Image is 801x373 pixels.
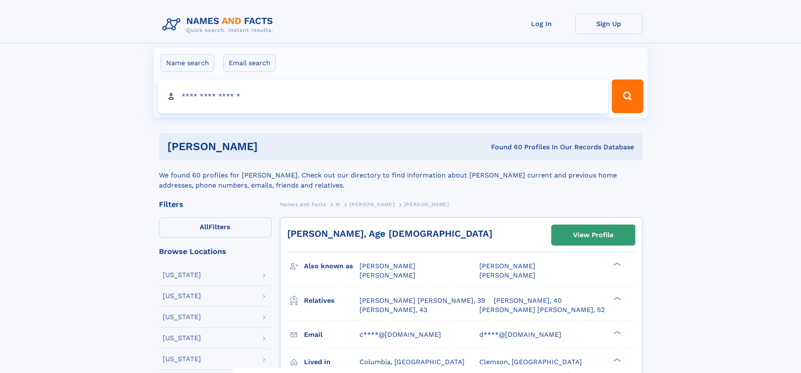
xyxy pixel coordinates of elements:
div: ❯ [611,357,621,362]
h3: Also known as [304,259,360,273]
h3: Email [304,328,360,342]
div: [US_STATE] [163,335,201,341]
span: [PERSON_NAME] [360,262,415,270]
span: Clemson, [GEOGRAPHIC_DATA] [479,358,582,366]
a: Names and Facts [280,199,326,209]
a: View Profile [552,225,635,245]
a: Sign Up [575,13,642,34]
label: Filters [159,217,272,238]
input: search input [158,79,608,113]
div: ❯ [611,262,621,267]
span: Columbia, [GEOGRAPHIC_DATA] [360,358,465,366]
div: [US_STATE] [163,293,201,299]
a: [PERSON_NAME], 43 [360,305,427,315]
a: M [336,199,340,209]
div: ❯ [611,330,621,335]
span: All [200,223,209,231]
label: Name search [161,54,214,72]
span: [PERSON_NAME] [479,271,535,279]
a: [PERSON_NAME], 40 [494,296,562,305]
span: [PERSON_NAME] [404,201,449,207]
span: [PERSON_NAME] [479,262,535,270]
a: [PERSON_NAME] [PERSON_NAME], 39 [360,296,485,305]
span: [PERSON_NAME] [349,201,394,207]
a: Log In [508,13,575,34]
a: [PERSON_NAME] [PERSON_NAME], 52 [479,305,605,315]
div: Filters [159,201,272,208]
button: Search Button [612,79,643,113]
h3: Lived in [304,355,360,369]
div: Found 60 Profiles In Our Records Database [374,143,634,152]
div: View Profile [573,225,613,245]
div: [US_STATE] [163,314,201,320]
label: Email search [223,54,276,72]
a: [PERSON_NAME] [349,199,394,209]
a: [PERSON_NAME], Age [DEMOGRAPHIC_DATA] [287,228,492,239]
img: Logo Names and Facts [159,13,280,36]
h1: [PERSON_NAME] [167,141,375,152]
h3: Relatives [304,294,360,308]
div: We found 60 profiles for [PERSON_NAME]. Check out our directory to find information about [PERSON... [159,160,642,190]
div: Browse Locations [159,248,272,255]
div: ❯ [611,296,621,301]
span: [PERSON_NAME] [360,271,415,279]
span: M [336,201,340,207]
div: [US_STATE] [163,272,201,278]
div: [US_STATE] [163,356,201,362]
